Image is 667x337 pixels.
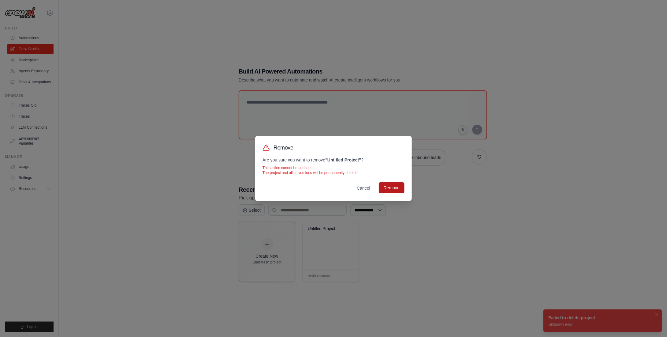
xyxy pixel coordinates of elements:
[274,143,293,152] h3: Remove
[352,183,375,194] button: Cancel
[263,165,404,170] p: This action cannot be undone.
[263,170,404,175] p: The project and all its versions will be permanently deleted.
[263,157,404,163] p: Are you sure you want to remove ?
[325,157,361,162] strong: " Untitled Project "
[379,182,404,193] button: Remove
